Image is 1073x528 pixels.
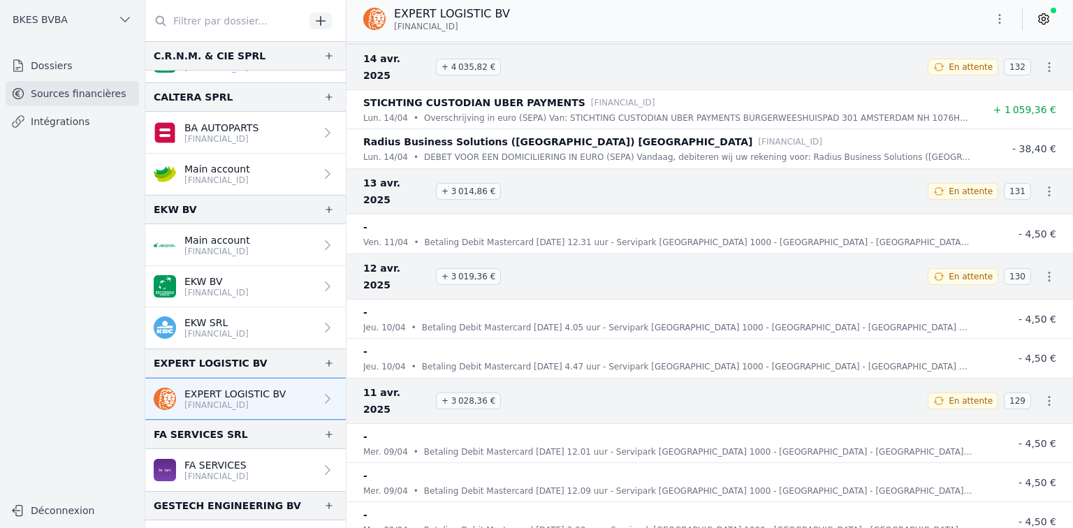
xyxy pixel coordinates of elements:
[424,111,972,125] p: Overschrijving in euro (SEPA) Van: STICHTING CUSTODIAN UBER PAYMENTS BURGERWEESHUISPAD 301 AMSTER...
[414,445,418,459] div: •
[184,471,249,482] p: [FINANCIAL_ID]
[363,150,408,164] p: lun. 14/04
[184,274,249,288] p: EKW BV
[363,175,430,208] span: 13 avr. 2025
[154,89,233,105] div: CALTERA SPRL
[591,96,655,110] p: [FINANCIAL_ID]
[363,360,406,374] p: jeu. 10/04
[184,387,286,401] p: EXPERT LOGISTIC BV
[993,104,1056,115] span: + 1 059,36 €
[154,459,176,481] img: BEOBANK_CTBKBEBX.png
[184,316,249,330] p: EKW SRL
[411,321,416,335] div: •
[363,50,430,84] span: 14 avr. 2025
[424,445,972,459] p: Betaling Debit Mastercard [DATE] 12.01 uur - Servipark [GEOGRAPHIC_DATA] 1000 - [GEOGRAPHIC_DATA]...
[145,378,346,420] a: EXPERT LOGISTIC BV [FINANCIAL_ID]
[363,304,367,321] p: -
[422,360,972,374] p: Betaling Debit Mastercard [DATE] 4.47 uur - Servipark [GEOGRAPHIC_DATA] 1000 - [GEOGRAPHIC_DATA] ...
[184,458,249,472] p: FA SERVICES
[758,135,822,149] p: [FINANCIAL_ID]
[154,163,176,185] img: crelan.png
[154,122,176,144] img: belfius.png
[145,307,346,349] a: EKW SRL [FINANCIAL_ID]
[424,150,972,164] p: DEBET VOOR EEN DOMICILIERING IN EURO (SEPA) Vandaag, debiteren wij uw rekening voor: Radius Busin...
[154,234,176,256] img: ARGENTA_ARSPBE22.png
[1004,183,1031,200] span: 131
[436,393,501,409] span: + 3 028,36 €
[184,328,249,339] p: [FINANCIAL_ID]
[145,224,346,266] a: Main account [FINANCIAL_ID]
[145,8,305,34] input: Filtrer par dossier...
[424,484,972,498] p: Betaling Debit Mastercard [DATE] 12.09 uur - Servipark [GEOGRAPHIC_DATA] 1000 - [GEOGRAPHIC_DATA]...
[363,260,430,293] span: 12 avr. 2025
[1004,393,1031,409] span: 129
[422,321,972,335] p: Betaling Debit Mastercard [DATE] 4.05 uur - Servipark [GEOGRAPHIC_DATA] 1000 - [GEOGRAPHIC_DATA] ...
[154,275,176,298] img: BNP_BE_BUSINESS_GEBABEBB.png
[363,8,386,30] img: ing.png
[949,395,993,406] span: En attente
[184,133,258,145] p: [FINANCIAL_ID]
[363,467,367,484] p: -
[436,59,501,75] span: + 4 035,82 €
[363,111,408,125] p: lun. 14/04
[1019,314,1056,325] span: - 4,50 €
[6,109,139,134] a: Intégrations
[184,162,250,176] p: Main account
[184,233,250,247] p: Main account
[363,343,367,360] p: -
[184,246,250,257] p: [FINANCIAL_ID]
[363,445,408,459] p: mer. 09/04
[414,484,418,498] div: •
[414,235,418,249] div: •
[363,484,408,498] p: mer. 09/04
[13,13,68,27] span: BKES BVBA
[145,112,346,154] a: BA AUTOPARTS [FINANCIAL_ID]
[1019,477,1056,488] span: - 4,50 €
[1004,268,1031,285] span: 130
[154,388,176,410] img: ing.png
[1019,353,1056,364] span: - 4,50 €
[6,499,139,522] button: Déconnexion
[363,506,367,523] p: -
[1012,143,1056,154] span: - 38,40 €
[184,287,249,298] p: [FINANCIAL_ID]
[184,175,250,186] p: [FINANCIAL_ID]
[1004,59,1031,75] span: 132
[154,201,197,218] div: EKW BV
[154,47,265,64] div: C.R.N.M. & CIE SPRL
[949,186,993,197] span: En attente
[363,384,430,418] span: 11 avr. 2025
[1019,438,1056,449] span: - 4,50 €
[949,61,993,73] span: En attente
[154,355,268,372] div: EXPERT LOGISTIC BV
[6,53,139,78] a: Dossiers
[414,111,418,125] div: •
[411,360,416,374] div: •
[394,6,510,22] p: EXPERT LOGISTIC BV
[145,266,346,307] a: EKW BV [FINANCIAL_ID]
[436,268,501,285] span: + 3 019,36 €
[363,235,408,249] p: ven. 11/04
[1019,516,1056,527] span: - 4,50 €
[145,154,346,195] a: Main account [FINANCIAL_ID]
[6,8,139,31] button: BKES BVBA
[184,121,258,135] p: BA AUTOPARTS
[1019,228,1056,240] span: - 4,50 €
[363,219,367,235] p: -
[154,497,301,514] div: GESTECH ENGINEERING BV
[425,235,972,249] p: Betaling Debit Mastercard [DATE] 12.31 uur - Servipark [GEOGRAPHIC_DATA] 1000 - [GEOGRAPHIC_DATA]...
[363,321,406,335] p: jeu. 10/04
[154,426,248,443] div: FA SERVICES SRL
[436,183,501,200] span: + 3 014,86 €
[184,399,286,411] p: [FINANCIAL_ID]
[394,21,458,32] span: [FINANCIAL_ID]
[363,94,585,111] p: STICHTING CUSTODIAN UBER PAYMENTS
[414,150,418,164] div: •
[145,449,346,491] a: FA SERVICES [FINANCIAL_ID]
[949,271,993,282] span: En attente
[6,81,139,106] a: Sources financières
[363,428,367,445] p: -
[154,316,176,339] img: kbc.png
[363,133,752,150] p: Radius Business Solutions ([GEOGRAPHIC_DATA]) [GEOGRAPHIC_DATA]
